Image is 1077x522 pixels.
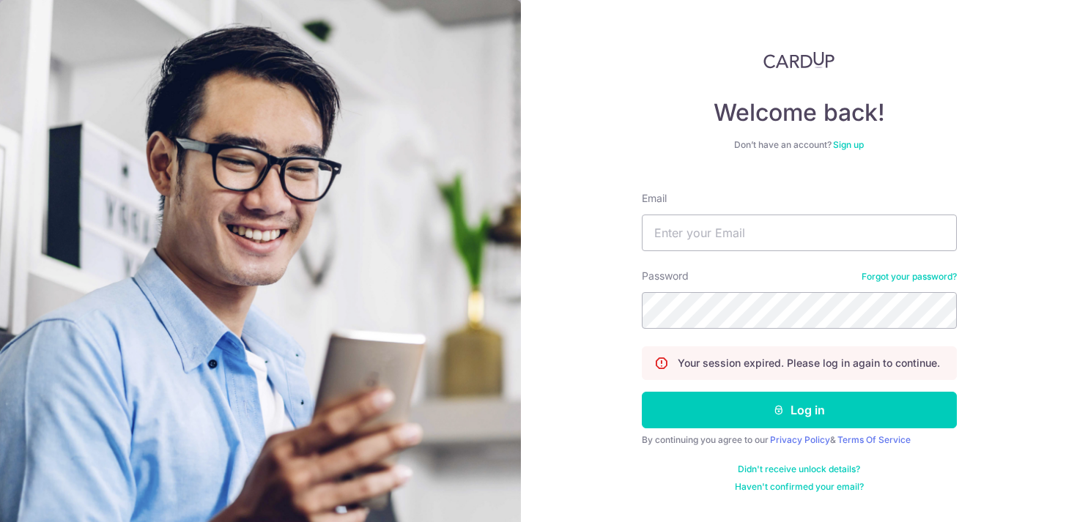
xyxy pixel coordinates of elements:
a: Forgot your password? [862,271,957,283]
a: Terms Of Service [837,434,911,445]
input: Enter your Email [642,215,957,251]
a: Haven't confirmed your email? [735,481,864,493]
label: Password [642,269,689,283]
div: Don’t have an account? [642,139,957,151]
h4: Welcome back! [642,98,957,127]
label: Email [642,191,667,206]
div: By continuing you agree to our & [642,434,957,446]
img: CardUp Logo [763,51,835,69]
a: Didn't receive unlock details? [738,463,860,475]
a: Sign up [833,139,864,150]
a: Privacy Policy [770,434,830,445]
button: Log in [642,392,957,428]
p: Your session expired. Please log in again to continue. [678,356,940,370]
